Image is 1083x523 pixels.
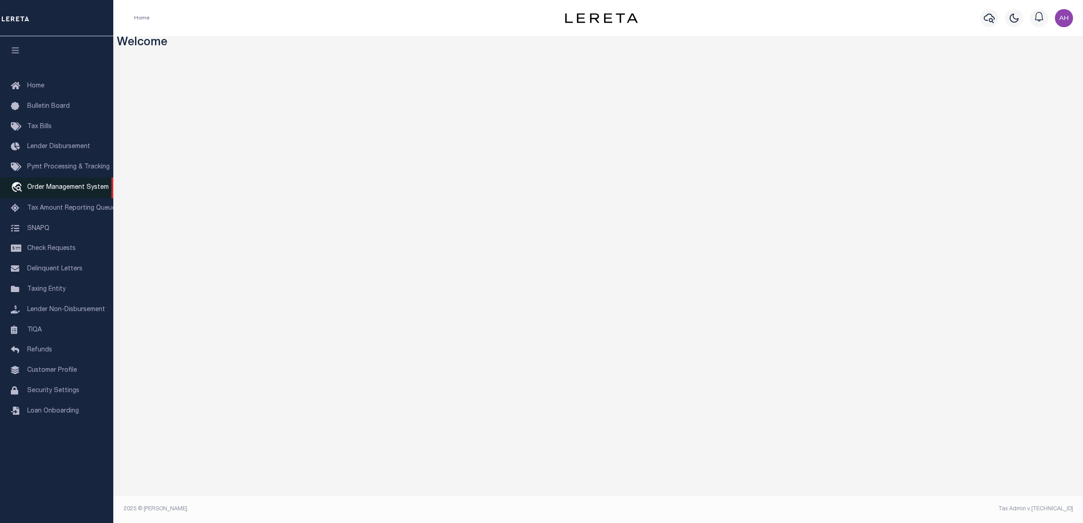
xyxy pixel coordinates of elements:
[134,14,150,22] li: Home
[27,408,79,414] span: Loan Onboarding
[1055,9,1073,27] img: svg+xml;base64,PHN2ZyB4bWxucz0iaHR0cDovL3d3dy53My5vcmcvMjAwMC9zdmciIHBvaW50ZXItZXZlbnRzPSJub25lIi...
[27,307,105,313] span: Lender Non-Disbursement
[27,388,79,394] span: Security Settings
[605,505,1073,513] div: Tax Admin v.[TECHNICAL_ID]
[27,326,42,333] span: TIQA
[27,266,82,272] span: Delinquent Letters
[27,83,44,89] span: Home
[27,144,90,150] span: Lender Disbursement
[27,103,70,110] span: Bulletin Board
[27,205,116,211] span: Tax Amount Reporting Queue
[27,184,109,191] span: Order Management System
[27,286,66,293] span: Taxing Entity
[27,347,52,353] span: Refunds
[11,182,25,194] i: travel_explore
[27,245,76,252] span: Check Requests
[27,124,52,130] span: Tax Bills
[117,505,599,513] div: 2025 © [PERSON_NAME].
[27,367,77,374] span: Customer Profile
[27,225,49,231] span: SNAPQ
[565,13,638,23] img: logo-dark.svg
[27,164,110,170] span: Pymt Processing & Tracking
[117,36,1080,50] h3: Welcome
